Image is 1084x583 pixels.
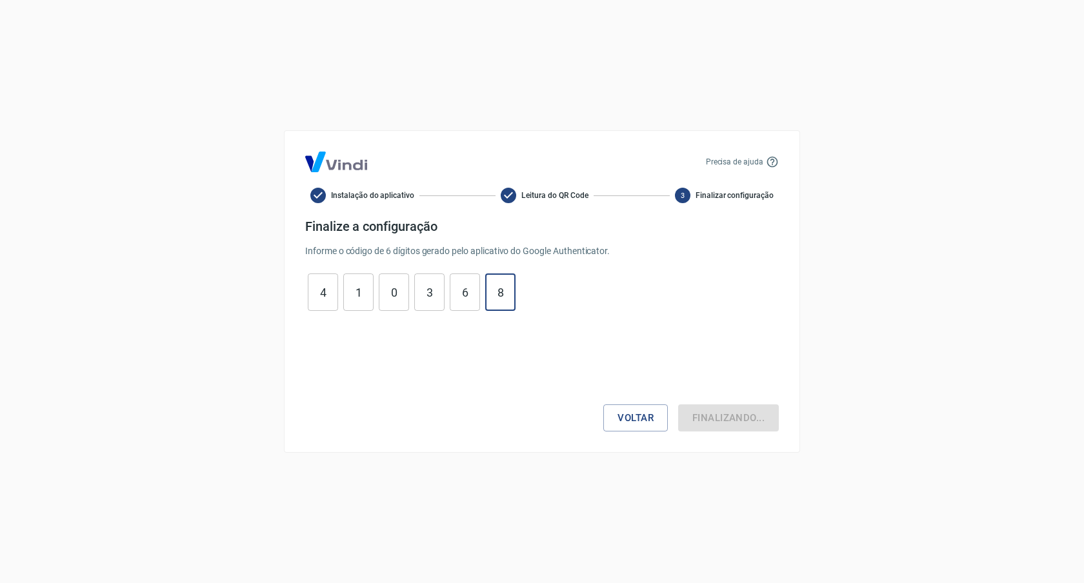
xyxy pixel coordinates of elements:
h4: Finalize a configuração [305,219,779,234]
text: 3 [681,192,685,200]
p: Informe o código de 6 dígitos gerado pelo aplicativo do Google Authenticator. [305,244,779,258]
button: Voltar [603,404,668,431]
span: Finalizar configuração [696,190,774,201]
span: Instalação do aplicativo [331,190,414,201]
p: Precisa de ajuda [706,156,763,168]
img: Logo Vind [305,152,367,172]
span: Leitura do QR Code [521,190,588,201]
